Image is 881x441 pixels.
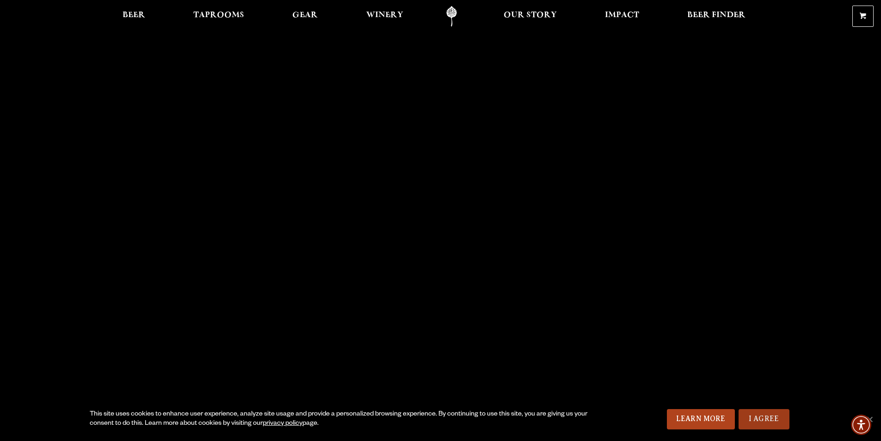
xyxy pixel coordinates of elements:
span: Our Story [504,12,557,19]
a: Beer Finder [681,6,752,27]
span: Beer [123,12,145,19]
a: Odell Home [434,6,469,27]
a: Beer [117,6,151,27]
a: privacy policy [263,420,302,428]
span: Winery [366,12,403,19]
a: Learn More [667,409,735,429]
a: I Agree [739,409,789,429]
span: Gear [292,12,318,19]
div: This site uses cookies to enhance user experience, analyze site usage and provide a personalized ... [90,410,591,429]
a: Our Story [498,6,563,27]
a: Winery [360,6,409,27]
span: Beer Finder [687,12,745,19]
a: Gear [286,6,324,27]
a: Taprooms [187,6,250,27]
a: Impact [599,6,645,27]
span: Impact [605,12,639,19]
div: Accessibility Menu [851,415,871,435]
span: Taprooms [193,12,244,19]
